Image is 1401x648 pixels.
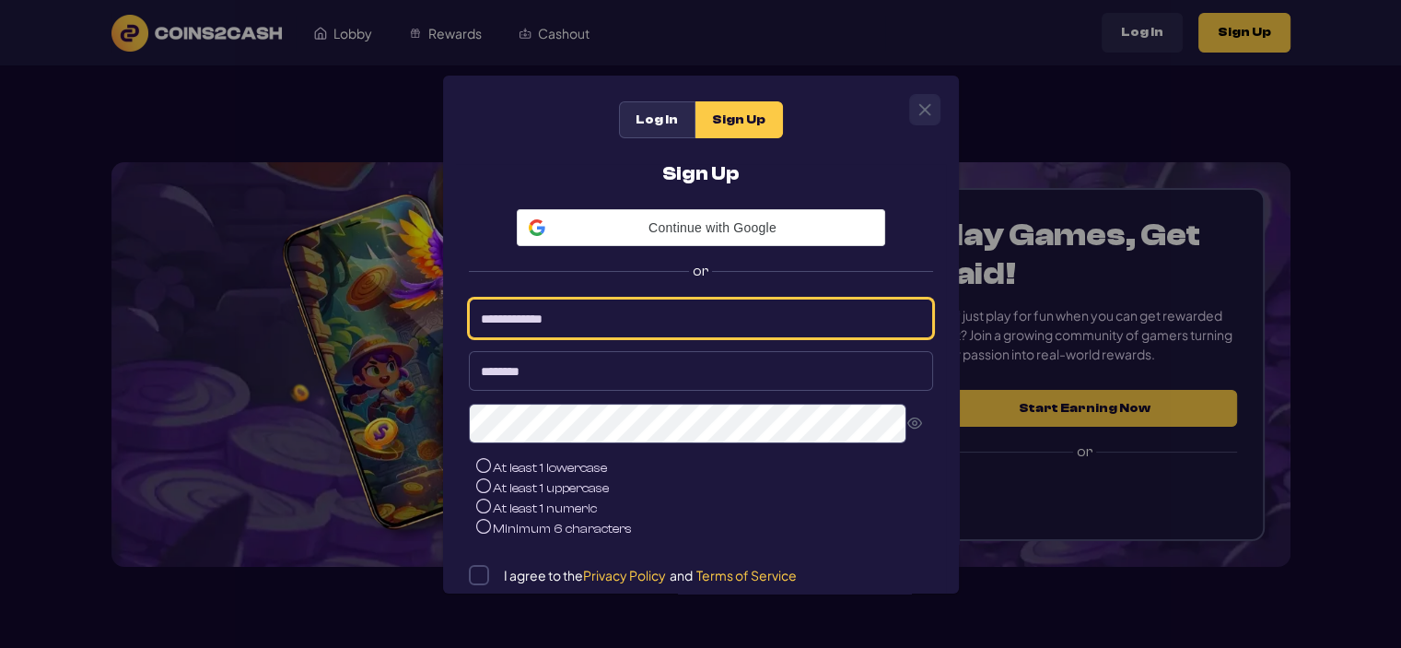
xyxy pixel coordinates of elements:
[517,209,885,246] div: Continue with Google
[712,112,765,128] span: Sign Up
[476,519,933,539] li: Minimum 6 characters
[907,416,922,430] svg: Show Password
[583,567,666,583] span: Privacy Policy
[553,220,873,235] span: Continue with Google
[504,567,797,583] p: I agree to the and
[469,246,933,286] label: or
[662,164,740,183] h2: Sign Up
[476,478,933,499] li: At least 1 uppercase
[476,458,933,478] li: At least 1 lowercase
[476,499,933,519] li: At least 1 numeric
[619,101,695,138] div: Log In
[696,567,797,583] span: Terms of Service
[636,112,678,128] span: Log In
[910,95,940,124] button: Close
[695,101,783,138] div: Sign Up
